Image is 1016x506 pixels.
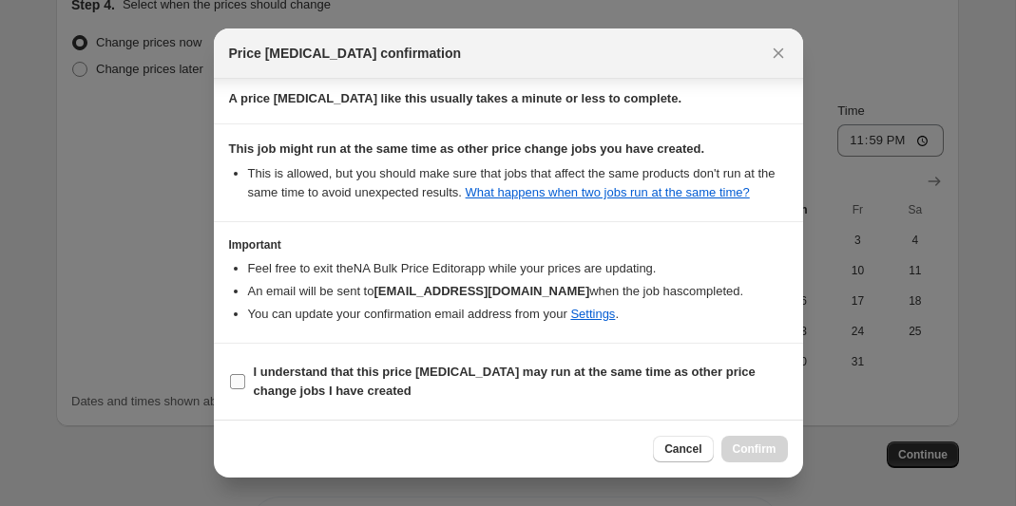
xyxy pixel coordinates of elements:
[765,40,792,66] button: Close
[248,305,788,324] li: You can update your confirmation email address from your .
[653,436,713,462] button: Cancel
[229,91,682,105] b: A price [MEDICAL_DATA] like this usually takes a minute or less to complete.
[229,44,462,63] span: Price [MEDICAL_DATA] confirmation
[254,365,756,398] b: I understand that this price [MEDICAL_DATA] may run at the same time as other price change jobs I...
[664,441,701,457] span: Cancel
[374,284,589,298] b: [EMAIL_ADDRESS][DOMAIN_NAME]
[466,185,750,199] a: What happens when two jobs run at the same time?
[570,307,615,321] a: Settings
[229,237,788,253] h3: Important
[248,282,788,301] li: An email will be sent to when the job has completed .
[229,141,705,156] b: This job might run at the same time as other price change jobs you have created.
[248,259,788,278] li: Feel free to exit the NA Bulk Price Editor app while your prices are updating.
[248,164,788,202] li: This is allowed, but you should make sure that jobs that affect the same products don ' t run at ...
